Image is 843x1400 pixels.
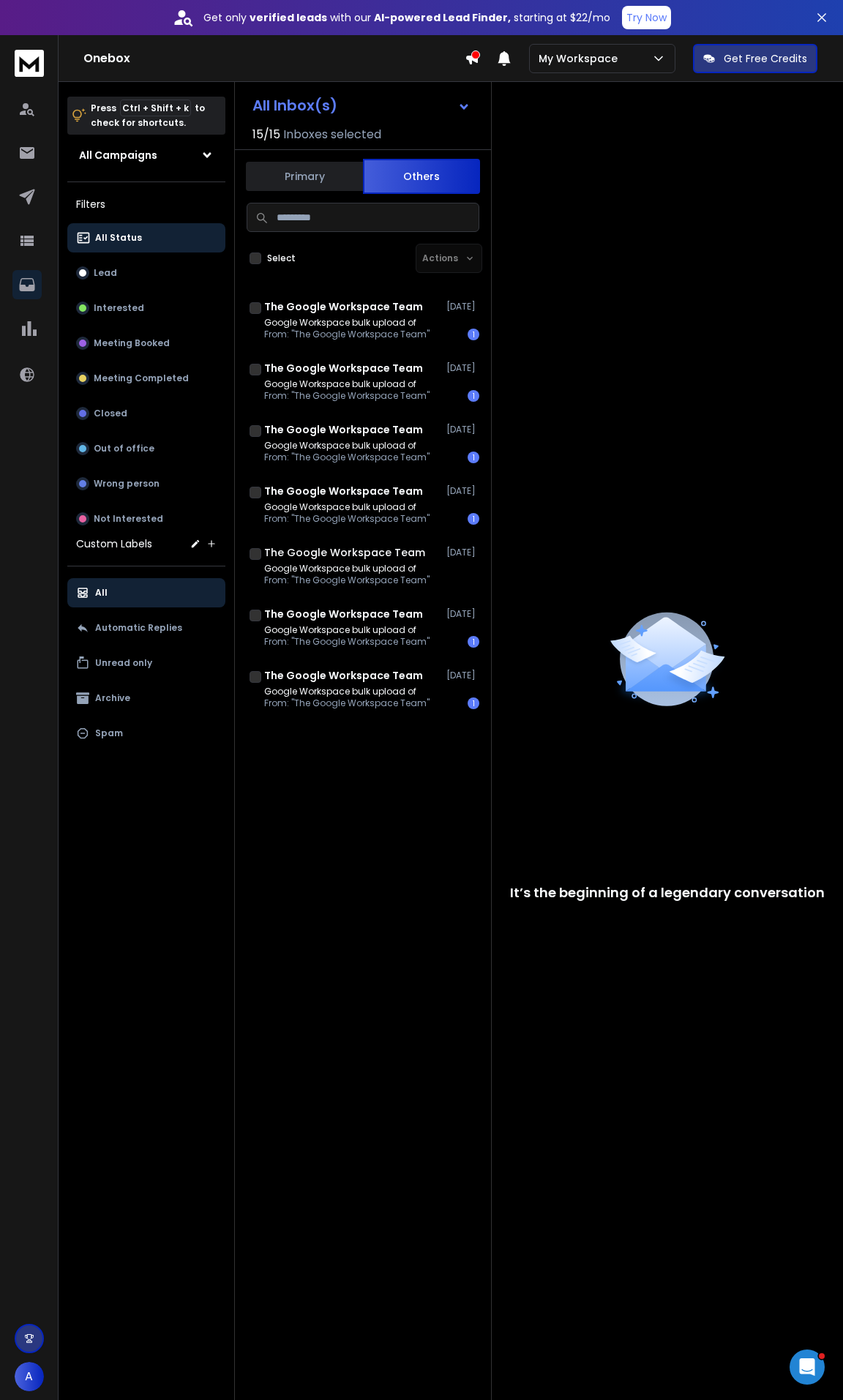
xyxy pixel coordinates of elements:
[67,194,225,214] h3: Filters
[95,587,108,599] p: All
[446,424,479,435] p: [DATE]
[468,697,479,709] div: 1
[264,440,430,452] p: Google Workspace bulk upload of
[468,513,479,525] div: 1
[446,608,479,620] p: [DATE]
[67,329,225,358] button: Meeting Booked
[264,501,430,513] p: Google Workspace bulk upload of
[94,478,160,490] p: Wrong person
[468,329,479,340] div: 1
[94,408,127,419] p: Closed
[264,574,430,586] p: From: "The Google Workspace Team"
[67,504,225,534] button: Not Interested
[264,607,423,621] h1: The Google Workspace Team
[468,636,479,648] div: 1
[264,513,430,525] p: From: "The Google Workspace Team"
[374,10,511,25] strong: AI-powered Lead Finder,
[67,684,225,713] button: Archive
[94,513,163,525] p: Not Interested
[264,390,430,402] p: From: "The Google Workspace Team"
[67,399,225,428] button: Closed
[95,232,142,244] p: All Status
[283,126,381,143] h3: Inboxes selected
[724,51,807,66] p: Get Free Credits
[264,378,430,390] p: Google Workspace bulk upload of
[446,547,479,558] p: [DATE]
[264,697,430,709] p: From: "The Google Workspace Team"
[94,337,170,349] p: Meeting Booked
[790,1350,825,1385] iframe: Intercom live chat
[94,443,154,454] p: Out of office
[203,10,610,25] p: Get only with our starting at $22/mo
[539,51,623,66] p: My Workspace
[83,50,465,67] h1: Onebox
[510,883,825,903] p: It’s the beginning of a legendary conversation
[693,44,817,73] button: Get Free Credits
[67,434,225,463] button: Out of office
[264,361,423,375] h1: The Google Workspace Team
[264,624,430,636] p: Google Workspace bulk upload of
[67,258,225,288] button: Lead
[622,6,671,29] button: Try Now
[15,1362,44,1391] button: A
[446,362,479,374] p: [DATE]
[94,302,144,314] p: Interested
[267,252,296,264] label: Select
[264,668,423,683] h1: The Google Workspace Team
[241,91,482,120] button: All Inbox(s)
[446,485,479,497] p: [DATE]
[67,364,225,393] button: Meeting Completed
[67,648,225,678] button: Unread only
[76,536,152,551] h3: Custom Labels
[95,727,123,739] p: Spam
[264,317,430,329] p: Google Workspace bulk upload of
[446,301,479,312] p: [DATE]
[95,692,130,704] p: Archive
[264,636,430,648] p: From: "The Google Workspace Team"
[446,670,479,681] p: [DATE]
[94,373,189,384] p: Meeting Completed
[264,563,430,574] p: Google Workspace bulk upload of
[264,329,430,340] p: From: "The Google Workspace Team"
[67,578,225,607] button: All
[67,141,225,170] button: All Campaigns
[264,299,423,314] h1: The Google Workspace Team
[363,159,480,194] button: Others
[67,223,225,252] button: All Status
[91,101,205,130] p: Press to check for shortcuts.
[626,10,667,25] p: Try Now
[264,686,430,697] p: Google Workspace bulk upload of
[468,452,479,463] div: 1
[95,622,182,634] p: Automatic Replies
[252,126,280,143] span: 15 / 15
[120,100,191,116] span: Ctrl + Shift + k
[264,545,425,560] h1: The Google Workspace Team
[15,50,44,77] img: logo
[264,422,423,437] h1: The Google Workspace Team
[67,469,225,498] button: Wrong person
[250,10,327,25] strong: verified leads
[67,613,225,643] button: Automatic Replies
[468,390,479,402] div: 1
[95,657,152,669] p: Unread only
[252,98,337,113] h1: All Inbox(s)
[94,267,117,279] p: Lead
[264,484,423,498] h1: The Google Workspace Team
[67,719,225,748] button: Spam
[79,148,157,162] h1: All Campaigns
[67,293,225,323] button: Interested
[246,160,363,192] button: Primary
[264,452,430,463] p: From: "The Google Workspace Team"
